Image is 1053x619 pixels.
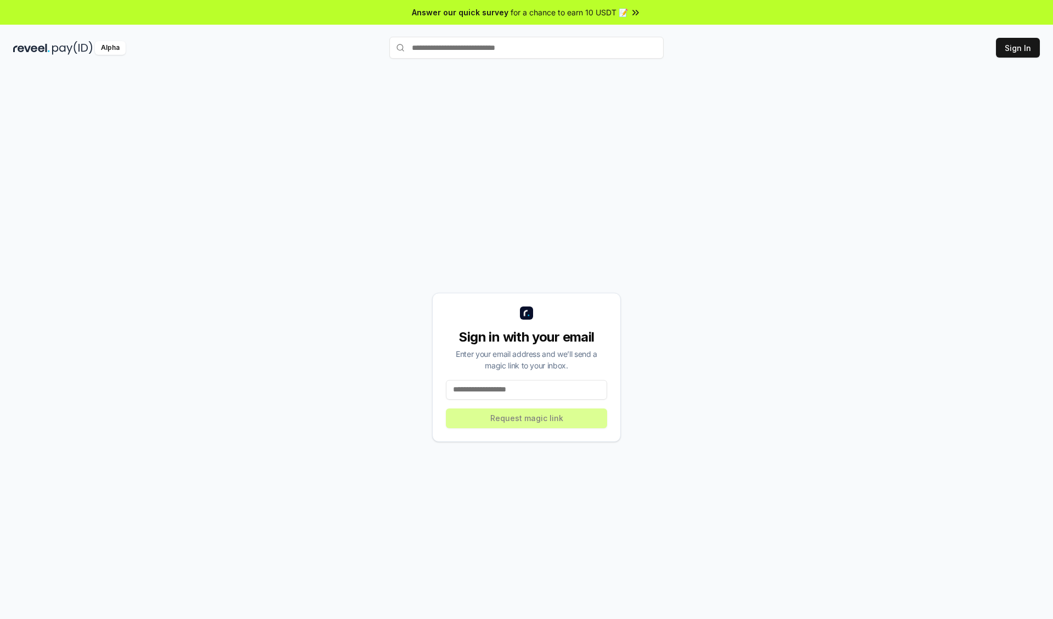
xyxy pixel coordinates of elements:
button: Sign In [996,38,1040,58]
div: Enter your email address and we’ll send a magic link to your inbox. [446,348,607,371]
img: logo_small [520,306,533,320]
div: Sign in with your email [446,328,607,346]
span: for a chance to earn 10 USDT 📝 [511,7,628,18]
img: reveel_dark [13,41,50,55]
span: Answer our quick survey [412,7,508,18]
img: pay_id [52,41,93,55]
div: Alpha [95,41,126,55]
